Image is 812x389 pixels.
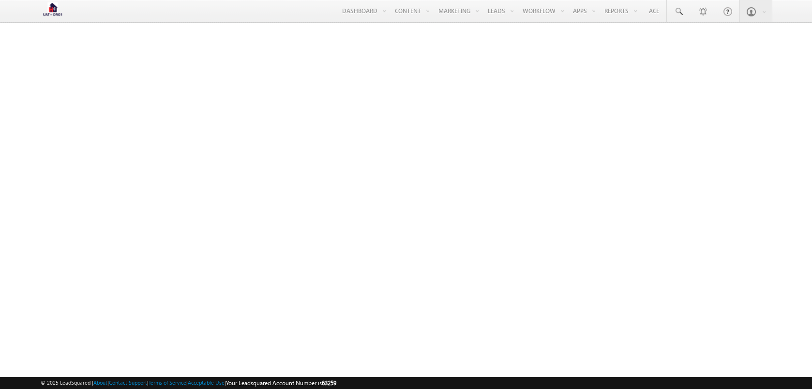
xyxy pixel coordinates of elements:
span: © 2025 LeadSquared | | | | | [41,378,336,388]
span: 63259 [322,379,336,387]
a: Terms of Service [149,379,186,386]
a: Contact Support [109,379,147,386]
span: Your Leadsquared Account Number is [226,379,336,387]
a: Acceptable Use [188,379,225,386]
img: Custom Logo [41,2,65,19]
a: About [93,379,107,386]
